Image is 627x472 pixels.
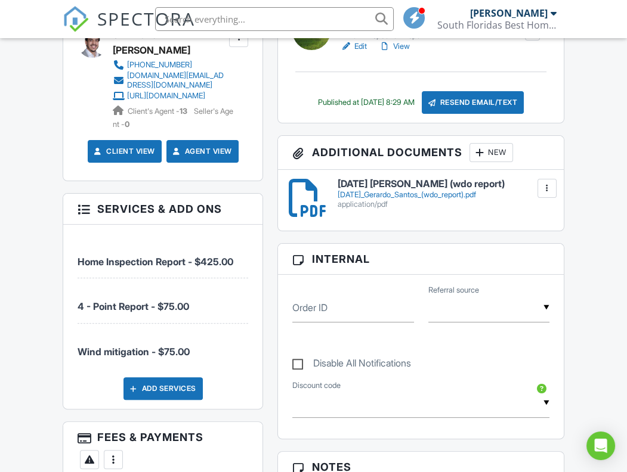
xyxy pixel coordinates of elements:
div: Add Services [123,377,203,400]
span: Home Inspection Report - $425.00 [78,256,233,268]
strong: 13 [180,107,187,116]
div: Resend Email/Text [422,91,524,114]
div: Published at [DATE] 8:29 AM [318,98,415,107]
img: The Best Home Inspection Software - Spectora [63,6,89,32]
label: Order ID [292,301,328,314]
label: Referral source [428,285,479,296]
h3: Services & Add ons [63,194,262,225]
span: 4 - Point Report - $75.00 [78,300,189,312]
label: Discount code [292,380,341,391]
li: Service: Home Inspection Report [78,234,248,278]
li: Manual fee: Wind mitigation [78,324,248,368]
li: Service: 4 - Point Report [78,278,248,323]
div: [PHONE_NUMBER] [127,60,192,70]
a: Client View [92,145,155,157]
div: application/pdf [338,200,549,209]
a: [DOMAIN_NAME][EMAIL_ADDRESS][DOMAIN_NAME] [113,71,226,90]
div: South Floridas Best Home Inspection [437,19,557,31]
div: Open Intercom Messenger [586,431,615,460]
div: [DATE]_Gerardo_Santos_(wdo_report).pdf [338,190,549,200]
input: Search everything... [155,7,394,31]
h3: Additional Documents [278,136,563,170]
a: Edit [340,41,367,52]
span: Wind mitigation - $75.00 [78,346,190,358]
strong: 0 [125,120,129,129]
h3: Internal [278,244,563,275]
div: New [470,143,513,162]
a: View [379,41,410,52]
a: [URL][DOMAIN_NAME] [113,90,226,102]
h6: [DATE] [PERSON_NAME] (wdo report) [338,179,549,190]
a: [DATE] [PERSON_NAME] (wdo report) [DATE]_Gerardo_Santos_(wdo_report).pdf application/pdf [338,179,549,209]
div: [URL][DOMAIN_NAME] [127,91,205,101]
span: Client's Agent - [128,107,189,116]
a: Agent View [171,145,232,157]
div: [PERSON_NAME] [470,7,548,19]
div: [DOMAIN_NAME][EMAIL_ADDRESS][DOMAIN_NAME] [127,71,226,90]
label: Disable All Notifications [292,358,411,372]
a: SPECTORA [63,16,195,41]
span: SPECTORA [97,6,195,31]
a: [PHONE_NUMBER] [113,59,226,71]
a: [PERSON_NAME] [113,41,190,59]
